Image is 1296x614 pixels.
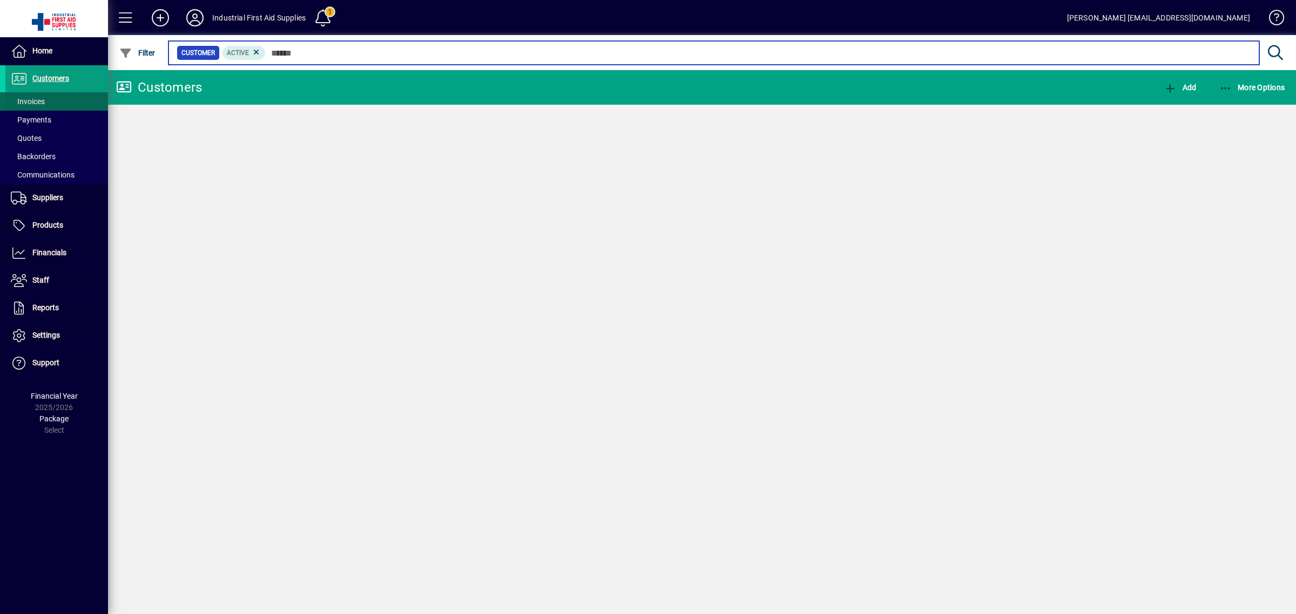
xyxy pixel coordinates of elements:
[116,79,202,96] div: Customers
[5,166,108,184] a: Communications
[5,185,108,212] a: Suppliers
[11,97,45,106] span: Invoices
[11,170,75,179] span: Communications
[39,414,69,423] span: Package
[222,46,266,60] mat-chip: Activation Status: Active
[32,46,52,55] span: Home
[32,276,49,284] span: Staff
[32,221,63,229] span: Products
[1217,78,1288,97] button: More Options
[32,193,63,202] span: Suppliers
[31,392,78,400] span: Financial Year
[5,350,108,377] a: Support
[1261,2,1282,37] a: Knowledge Base
[5,295,108,322] a: Reports
[212,9,306,26] div: Industrial First Aid Supplies
[5,111,108,129] a: Payments
[117,43,158,63] button: Filter
[5,322,108,349] a: Settings
[1161,78,1199,97] button: Add
[5,147,108,166] a: Backorders
[32,331,60,339] span: Settings
[181,47,215,58] span: Customer
[5,267,108,294] a: Staff
[119,49,156,57] span: Filter
[178,8,212,28] button: Profile
[5,92,108,111] a: Invoices
[5,212,108,239] a: Products
[11,134,42,142] span: Quotes
[143,8,178,28] button: Add
[1164,83,1196,92] span: Add
[1067,9,1250,26] div: [PERSON_NAME] [EMAIL_ADDRESS][DOMAIN_NAME]
[227,49,249,57] span: Active
[32,248,66,257] span: Financials
[32,303,59,312] span: Reports
[1219,83,1285,92] span: More Options
[5,240,108,267] a: Financials
[32,74,69,83] span: Customers
[11,115,51,124] span: Payments
[5,129,108,147] a: Quotes
[11,152,56,161] span: Backorders
[5,38,108,65] a: Home
[32,358,59,367] span: Support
